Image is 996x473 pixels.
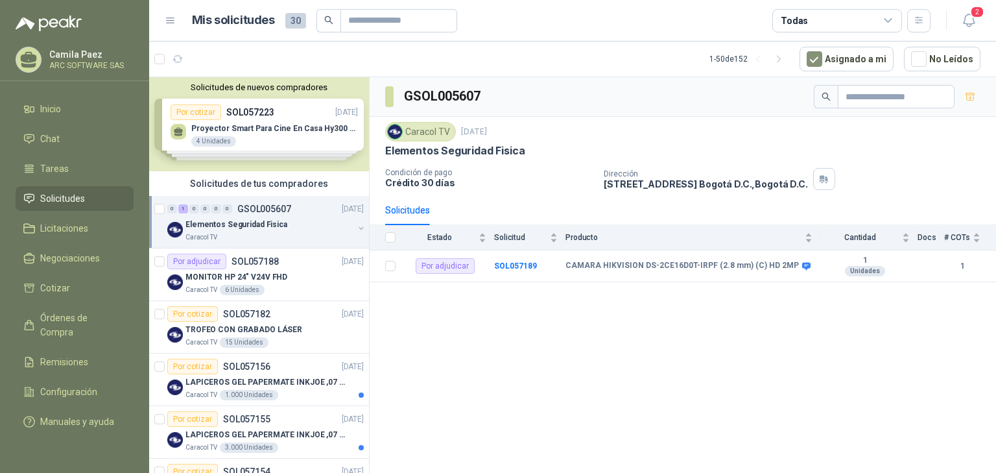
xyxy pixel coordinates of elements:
a: Por cotizarSOL057155[DATE] Company LogoLAPICEROS GEL PAPERMATE INKJOE ,07 1 LOGO 1 TINTACaracol T... [149,406,369,459]
div: 1 [178,204,188,213]
div: Por adjudicar [416,258,475,274]
span: Órdenes de Compra [40,311,121,339]
a: Manuales y ayuda [16,409,134,434]
img: Company Logo [167,380,183,395]
th: # COTs [944,225,996,250]
p: Caracol TV [185,443,217,453]
span: Remisiones [40,355,88,369]
div: Por cotizar [167,411,218,427]
span: 2 [970,6,984,18]
div: 15 Unidades [220,337,268,348]
img: Company Logo [167,222,183,237]
p: SOL057156 [223,362,270,371]
button: No Leídos [904,47,980,71]
p: Caracol TV [185,285,217,295]
span: Inicio [40,102,61,116]
span: search [822,92,831,101]
p: [DATE] [342,203,364,215]
span: Manuales y ayuda [40,415,114,429]
p: Crédito 30 días [385,177,593,188]
b: 1 [820,256,910,266]
a: Inicio [16,97,134,121]
span: Solicitud [494,233,547,242]
img: Logo peakr [16,16,82,31]
span: 30 [285,13,306,29]
div: Por adjudicar [167,254,226,269]
a: Cotizar [16,276,134,300]
button: 2 [957,9,980,32]
p: ARC SOFTWARE SAS [49,62,130,69]
div: Solicitudes [385,203,430,217]
span: Licitaciones [40,221,88,236]
p: Caracol TV [185,232,217,243]
div: 0 [167,204,177,213]
img: Company Logo [167,327,183,343]
span: Estado [403,233,476,242]
p: [STREET_ADDRESS] Bogotá D.C. , Bogotá D.C. [604,178,807,189]
a: Tareas [16,156,134,181]
div: Unidades [845,266,885,276]
div: 3.000 Unidades [220,443,278,453]
span: Cantidad [820,233,899,242]
h3: GSOL005607 [404,86,482,106]
p: SOL057155 [223,415,270,424]
span: Tareas [40,162,69,176]
div: Solicitudes de nuevos compradoresPor cotizarSOL057223[DATE] Proyector Smart Para Cine En Casa Hy3... [149,77,369,171]
div: Solicitudes de tus compradores [149,171,369,196]
a: 0 1 0 0 0 0 GSOL005607[DATE] Company LogoElementos Seguridad FisicaCaracol TV [167,201,366,243]
div: Por cotizar [167,306,218,322]
button: Solicitudes de nuevos compradores [154,82,364,92]
a: Remisiones [16,350,134,374]
p: [DATE] [342,308,364,321]
img: Company Logo [167,274,183,290]
p: [DATE] [342,413,364,426]
a: Chat [16,127,134,151]
a: Licitaciones [16,216,134,241]
a: Solicitudes [16,186,134,211]
p: [DATE] [461,126,487,138]
p: TROFEO CON GRABADO LÁSER [185,324,302,336]
p: MONITOR HP 24" V24V FHD [185,271,287,284]
p: GSOL005607 [237,204,291,213]
div: 0 [200,204,210,213]
div: 1.000 Unidades [220,390,278,400]
a: Por cotizarSOL057156[DATE] Company LogoLAPICEROS GEL PAPERMATE INKJOE ,07 1 LOGO 1 TINTACaracol T... [149,354,369,406]
a: Configuración [16,380,134,404]
span: search [324,16,333,25]
button: Asignado a mi [800,47,894,71]
th: Docs [918,225,944,250]
div: Por cotizar [167,359,218,374]
img: Company Logo [388,125,402,139]
p: LAPICEROS GEL PAPERMATE INKJOE ,07 1 LOGO 1 TINTA [185,429,347,441]
b: CAMARA HIKVISION DS-2CE16D0T-IRPF (2.8 mm) (C) HD 2MP [565,261,799,271]
p: SOL057182 [223,309,270,319]
a: Órdenes de Compra [16,306,134,345]
b: 1 [944,260,980,273]
th: Estado [403,225,494,250]
p: SOL057188 [231,257,279,266]
th: Cantidad [820,225,918,250]
span: # COTs [944,233,970,242]
div: Caracol TV [385,122,456,141]
span: Cotizar [40,281,70,295]
span: Negociaciones [40,251,100,265]
div: 0 [222,204,232,213]
p: Elementos Seguridad Fisica [185,219,287,231]
a: Por cotizarSOL057182[DATE] Company LogoTROFEO CON GRABADO LÁSERCaracol TV15 Unidades [149,301,369,354]
a: Por adjudicarSOL057188[DATE] Company LogoMONITOR HP 24" V24V FHDCaracol TV6 Unidades [149,249,369,301]
h1: Mis solicitudes [192,11,275,30]
th: Solicitud [494,225,565,250]
p: Condición de pago [385,168,593,177]
span: Configuración [40,385,97,399]
p: [DATE] [342,361,364,373]
p: Caracol TV [185,390,217,400]
span: Solicitudes [40,191,85,206]
p: LAPICEROS GEL PAPERMATE INKJOE ,07 1 LOGO 1 TINTA [185,376,347,389]
img: Company Logo [167,432,183,448]
p: Caracol TV [185,337,217,348]
a: SOL057189 [494,261,537,271]
th: Producto [565,225,820,250]
div: 1 - 50 de 152 [709,49,789,69]
p: [DATE] [342,256,364,268]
